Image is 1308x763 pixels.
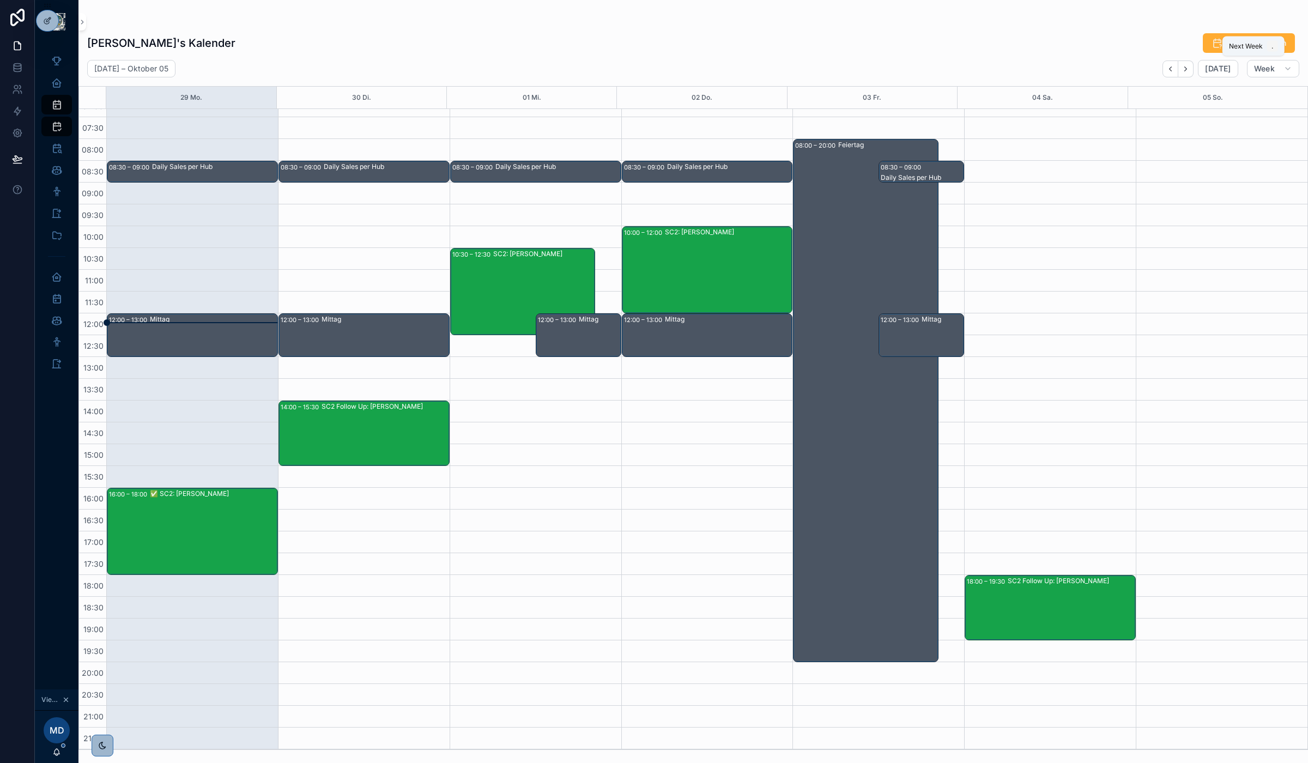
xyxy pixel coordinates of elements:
div: 08:30 – 09:00Daily Sales per Hub [107,161,277,182]
div: Mittag [579,315,620,324]
div: 08:30 – 09:00 [881,162,924,173]
div: 18:00 – 19:30 [967,576,1008,587]
div: ✅ SC2: [PERSON_NAME] [150,489,277,498]
span: 19:30 [81,646,106,656]
div: 18:00 – 19:30SC2 Follow Up: [PERSON_NAME] [965,576,1135,640]
span: 10:00 [81,232,106,241]
div: 08:30 – 09:00 [624,162,667,173]
button: Week [1247,60,1299,77]
div: Mittag [665,315,792,324]
span: [DATE] [1205,64,1231,74]
div: 12:00 – 13:00Mittag [279,314,449,356]
span: 15:00 [81,450,106,459]
div: SC2 Follow Up: [PERSON_NAME] [1008,577,1135,585]
div: SC2: [PERSON_NAME] [665,228,792,237]
span: Week [1254,64,1275,74]
span: 12:00 [81,319,106,329]
div: 12:00 – 13:00Mittag [879,314,964,356]
span: 07:30 [80,123,106,132]
span: MD [50,724,64,737]
button: 04 Sa. [1032,87,1053,108]
span: . [1268,42,1277,51]
div: 12:00 – 13:00 [881,314,922,325]
h1: [PERSON_NAME]'s Kalender [87,35,235,51]
button: 05 So. [1203,87,1223,108]
span: 14:00 [81,407,106,416]
span: Next Week [1229,42,1263,51]
span: 16:00 [81,494,106,503]
span: 18:30 [81,603,106,612]
button: 29 Mo. [180,87,202,108]
div: 08:30 – 09:00Daily Sales per Hub [879,161,964,182]
h2: [DATE] – Oktober 05 [94,63,168,74]
button: [DATE] [1198,60,1238,77]
div: 08:30 – 09:00Daily Sales per Hub [279,161,449,182]
span: 13:00 [81,363,106,372]
div: SC2: [PERSON_NAME] [493,250,595,258]
span: 19:00 [81,625,106,634]
div: Daily Sales per Hub [152,162,277,171]
div: 12:00 – 13:00Mittag [622,314,792,356]
div: Daily Sales per Hub [667,162,792,171]
span: 08:00 [79,145,106,154]
div: Mittag [922,315,963,324]
span: 17:30 [81,559,106,568]
div: SC2 Follow Up: [PERSON_NAME] [322,402,449,411]
div: 10:00 – 12:00 [624,227,665,238]
span: 15:30 [81,472,106,481]
div: 16:00 – 18:00 [109,489,150,500]
div: Mittag [150,315,277,324]
div: 08:30 – 09:00 [281,162,324,173]
div: Daily Sales per Hub [881,173,963,182]
div: 08:00 – 20:00 [795,140,838,151]
span: Viewing as [PERSON_NAME] [41,695,60,704]
div: 12:00 – 13:00 [109,314,150,325]
button: Back [1162,60,1178,77]
div: 12:00 – 13:00 [624,314,665,325]
span: 11:30 [82,298,106,307]
span: 13:30 [81,385,106,394]
span: 07:00 [80,101,106,111]
span: 18:00 [81,581,106,590]
div: 10:00 – 12:00SC2: [PERSON_NAME] [622,227,792,313]
div: 14:00 – 15:30 [281,402,322,413]
span: 20:30 [79,690,106,699]
div: Mittag [322,315,449,324]
div: 10:30 – 12:30SC2: [PERSON_NAME] [451,249,595,335]
div: Daily Sales per Hub [324,162,449,171]
button: 02 Do. [692,87,712,108]
span: 17:00 [81,537,106,547]
span: 16:30 [81,516,106,525]
button: Next [1178,60,1194,77]
span: 21:30 [81,734,106,743]
span: 11:00 [82,276,106,285]
div: 12:00 – 13:00 [281,314,322,325]
div: scrollable content [35,44,78,388]
div: Daily Sales per Hub [495,162,620,171]
span: 21:00 [81,712,106,721]
div: 08:30 – 09:00 [452,162,495,173]
div: 08:30 – 09:00 [109,162,152,173]
div: 14:00 – 15:30SC2 Follow Up: [PERSON_NAME] [279,401,449,465]
div: 12:00 – 13:00 [538,314,579,325]
button: Urlaub Anfragen [1203,33,1295,53]
div: Feiertag [838,141,937,149]
div: 12:00 – 13:00Mittag [107,314,277,356]
span: 14:30 [81,428,106,438]
button: 03 Fr. [863,87,881,108]
div: 08:30 – 09:00Daily Sales per Hub [622,161,792,182]
span: 08:30 [79,167,106,176]
span: 09:30 [79,210,106,220]
span: 09:00 [79,189,106,198]
span: 20:00 [79,668,106,677]
button: 01 Mi. [523,87,541,108]
div: 08:00 – 20:00Feiertag [794,140,938,662]
button: 30 Di. [352,87,371,108]
div: 08:30 – 09:00Daily Sales per Hub [451,161,621,182]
